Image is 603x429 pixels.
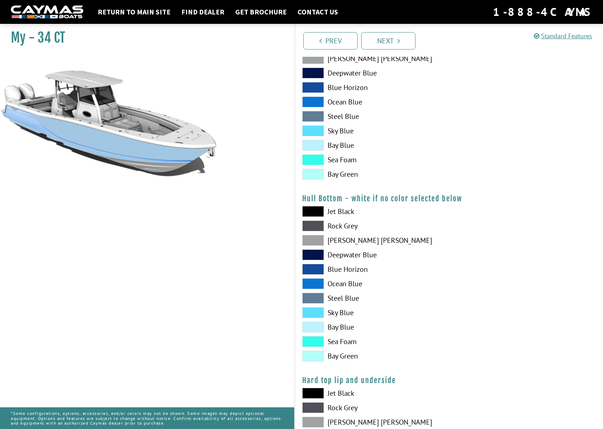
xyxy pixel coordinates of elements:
[302,322,442,333] label: Bay Blue
[302,351,442,361] label: Bay Green
[11,407,283,429] p: *Some configurations, options, accessories, and/or colors may not be shown. Some images may depic...
[302,264,442,275] label: Blue Horizon
[302,96,442,107] label: Ocean Blue
[303,32,358,50] a: Prev
[302,388,442,399] label: Jet Black
[294,7,342,17] a: Contact Us
[493,4,592,20] div: 1-888-4CAYMAS
[302,220,442,231] label: Rock Grey
[302,336,442,347] label: Sea Foam
[302,194,596,203] h4: Hull Bottom - white if no color selected below
[302,402,442,413] label: Rock Grey
[302,82,442,93] label: Blue Horizon
[302,278,442,289] label: Ocean Blue
[302,53,442,64] label: [PERSON_NAME] [PERSON_NAME]
[302,140,442,151] label: Bay Blue
[534,32,592,40] a: Standard Features
[94,7,174,17] a: Return to main site
[302,125,442,136] label: Sky Blue
[302,68,442,78] label: Deepwater Blue
[232,7,290,17] a: Get Brochure
[302,154,442,165] label: Sea Foam
[302,111,442,122] label: Steel Blue
[301,31,603,50] ul: Pagination
[11,5,83,19] img: white-logo-c9c8dbefe5ff5ceceb0f0178aa75bf4bb51f6bca0971e226c86eb53dfe498488.png
[302,235,442,246] label: [PERSON_NAME] [PERSON_NAME]
[302,307,442,318] label: Sky Blue
[302,293,442,304] label: Steel Blue
[361,32,416,50] a: Next
[302,376,596,385] h4: Hard top lip and underside
[302,249,442,260] label: Deepwater Blue
[302,417,442,428] label: [PERSON_NAME] [PERSON_NAME]
[302,206,442,217] label: Jet Black
[11,30,276,46] h1: My - 34 CT
[178,7,228,17] a: Find Dealer
[302,169,442,180] label: Bay Green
